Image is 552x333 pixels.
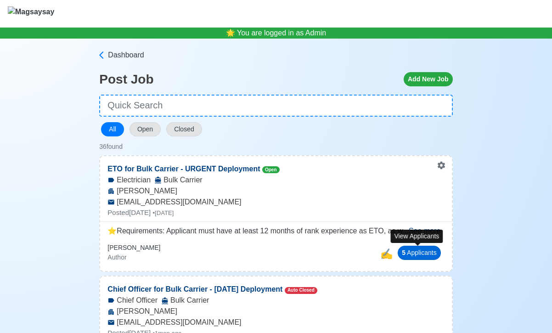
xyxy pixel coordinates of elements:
div: Bulk Carrier [161,295,209,306]
button: Open [130,122,161,136]
span: copy [380,248,393,260]
span: Chief Officer [117,295,158,306]
button: Add New Job [404,72,453,86]
input: Quick Search [99,95,452,117]
button: All [101,122,124,136]
button: copy [378,244,394,264]
div: View Applicants [391,230,443,243]
div: 36 found [99,142,452,152]
span: Open [262,166,280,173]
div: [EMAIL_ADDRESS][DOMAIN_NAME] [100,197,451,208]
div: Bulk Carrier [154,175,202,186]
p: ETO for Bulk Carrier - URGENT Deployment [100,156,287,175]
span: Electrician [117,175,151,186]
div: Posted [DATE] [100,208,451,218]
small: • [DATE] [152,209,174,216]
p: Chief Officer for Bulk Carrier - [DATE] Deployment [100,277,324,295]
button: Magsaysay [7,0,55,27]
small: Author [107,254,126,261]
div: [PERSON_NAME] [100,306,451,317]
h3: Post Job [99,72,153,87]
div: [PERSON_NAME] [100,186,451,197]
button: Closed [166,122,202,136]
a: Dashboard [97,50,452,61]
h6: [PERSON_NAME] [107,244,160,252]
span: ⭐️Requirements: Applicant must have at least 12 months of rank experience as ETO, as w [107,227,402,235]
span: bell [225,27,236,40]
img: Magsaysay [8,6,54,23]
button: 5 Applicants [398,246,441,260]
span: 5 [402,249,406,256]
span: Auto Closed [285,287,317,294]
div: [EMAIL_ADDRESS][DOMAIN_NAME] [100,317,451,328]
span: Dashboard [108,50,144,61]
